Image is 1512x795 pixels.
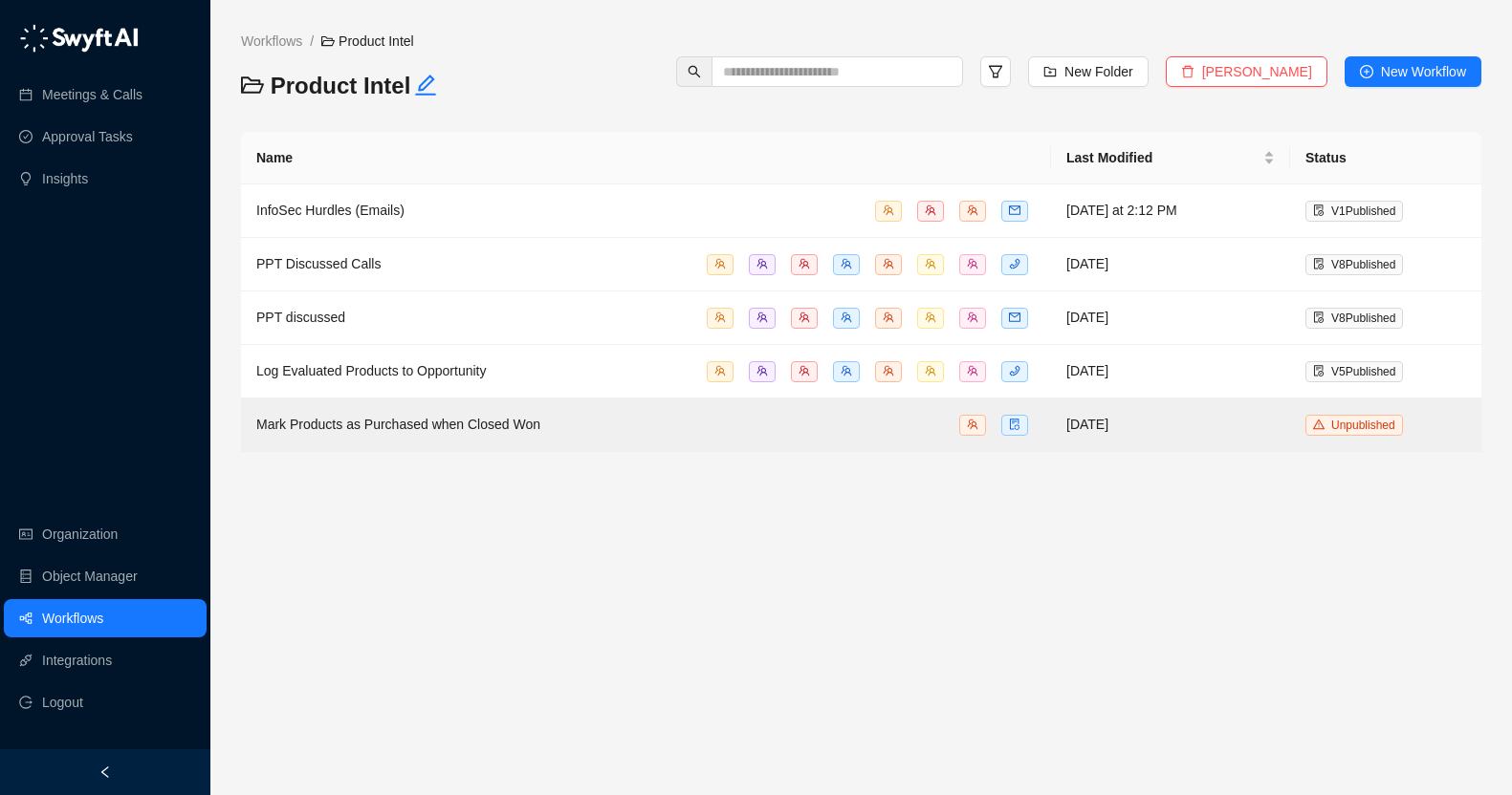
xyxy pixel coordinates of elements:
[42,599,103,637] a: Workflows
[1345,56,1481,87] button: New Workflow
[414,74,437,97] span: edit
[1051,398,1290,452] td: [DATE]
[967,258,978,269] span: team
[42,515,118,553] a: Organization
[1166,56,1327,87] button: [PERSON_NAME]
[883,312,894,323] span: team
[321,33,414,49] span: Product Intel
[42,118,133,156] a: Approval Tasks
[1202,61,1312,82] span: [PERSON_NAME]
[1381,61,1466,82] span: New Workflow
[1051,345,1290,398] td: [DATE]
[714,258,726,269] span: team
[1009,365,1020,376] span: phone
[714,312,726,323] span: team
[1331,312,1395,325] span: V 8 Published
[1009,312,1020,323] span: mail
[967,419,978,430] span: team
[883,258,894,269] span: team
[1313,258,1325,269] span: file-done
[237,31,306,52] a: Workflows
[883,365,894,376] span: team
[241,132,1051,184] th: Name
[256,310,345,325] span: PPT discussed
[756,365,768,376] span: team
[841,312,852,323] span: team
[1331,419,1395,432] span: Unpublished
[841,365,852,376] span: team
[1360,65,1373,78] span: plus-circle
[967,312,978,323] span: team
[19,696,33,709] span: logout
[688,65,701,78] span: search
[256,203,405,218] span: InfoSec Hurdles (Emails)
[1313,419,1325,430] span: warning
[1331,204,1395,218] span: V 1 Published
[1313,204,1325,216] span: file-done
[756,312,768,323] span: team
[1051,238,1290,291] td: [DATE]
[1313,365,1325,376] span: file-done
[756,258,768,269] span: team
[99,765,112,779] span: left
[1009,419,1020,430] span: file-sync
[1066,147,1260,168] span: Last Modified
[256,256,381,271] span: PPT Discussed Calls
[42,557,138,595] a: Object Manager
[256,363,486,378] span: Log Evaluated Products to Opportunity
[925,204,936,216] span: team
[42,683,83,721] span: Logout
[241,74,264,97] span: folder-open
[714,365,726,376] span: team
[1051,291,1290,345] td: [DATE]
[1181,65,1194,78] span: delete
[967,204,978,216] span: team
[241,71,627,101] h3: Product Intel
[1009,204,1020,216] span: mail
[42,641,112,679] a: Integrations
[414,71,437,101] button: Edit
[1051,132,1290,184] th: Last Modified
[42,160,88,198] a: Insights
[799,365,810,376] span: team
[1331,258,1395,271] span: V 8 Published
[1331,365,1395,378] span: V 5 Published
[42,75,142,114] a: Meetings & Calls
[925,258,936,269] span: team
[988,64,1003,79] span: filter
[841,258,852,269] span: team
[19,24,139,53] img: logo-05li4sbe.png
[799,258,810,269] span: team
[1028,56,1149,87] button: New Folder
[967,365,978,376] span: team
[799,312,810,323] span: team
[1009,258,1020,269] span: phone
[321,34,335,48] span: folder-open
[1051,184,1290,238] td: [DATE] at 2:12 PM
[883,204,894,216] span: team
[310,31,314,52] li: /
[1290,132,1481,184] th: Status
[1043,65,1057,78] span: folder-add
[925,365,936,376] span: team
[1064,61,1133,82] span: New Folder
[925,312,936,323] span: team
[256,417,540,432] span: Mark Products as Purchased when Closed Won
[1313,312,1325,323] span: file-done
